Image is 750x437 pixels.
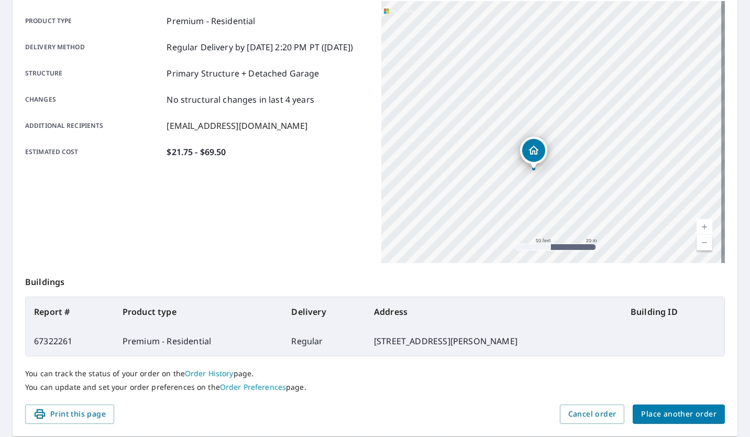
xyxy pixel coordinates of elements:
[25,119,162,132] p: Additional recipients
[34,408,106,421] span: Print this page
[283,297,365,326] th: Delivery
[25,67,162,80] p: Structure
[366,297,622,326] th: Address
[25,383,725,392] p: You can update and set your order preferences on the page.
[25,405,114,424] button: Print this page
[167,93,314,106] p: No structural changes in last 4 years
[26,297,114,326] th: Report #
[697,235,712,250] a: Current Level 19, Zoom Out
[167,119,307,132] p: [EMAIL_ADDRESS][DOMAIN_NAME]
[697,219,712,235] a: Current Level 19, Zoom In
[283,326,365,356] td: Regular
[25,263,725,297] p: Buildings
[167,67,319,80] p: Primary Structure + Detached Garage
[220,382,286,392] a: Order Preferences
[25,93,162,106] p: Changes
[167,15,255,27] p: Premium - Residential
[25,146,162,158] p: Estimated cost
[633,405,725,424] button: Place another order
[167,146,226,158] p: $21.75 - $69.50
[167,41,353,53] p: Regular Delivery by [DATE] 2:20 PM PT ([DATE])
[366,326,622,356] td: [STREET_ADDRESS][PERSON_NAME]
[568,408,616,421] span: Cancel order
[26,326,114,356] td: 67322261
[25,15,162,27] p: Product type
[25,369,725,378] p: You can track the status of your order on the page.
[185,368,234,378] a: Order History
[114,297,283,326] th: Product type
[25,41,162,53] p: Delivery method
[560,405,625,424] button: Cancel order
[520,137,547,169] div: Dropped pin, building 1, Residential property, 2648 Brook Valley Rd Frederick, MD 21701
[114,326,283,356] td: Premium - Residential
[622,297,724,326] th: Building ID
[641,408,716,421] span: Place another order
